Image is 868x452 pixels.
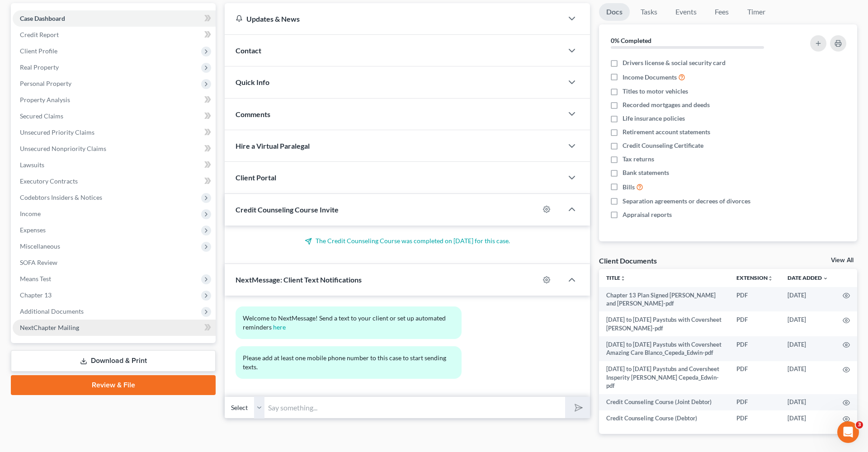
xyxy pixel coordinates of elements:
a: Credit Report [13,27,216,43]
i: expand_more [823,276,828,281]
td: [DATE] [780,410,835,427]
span: Unsecured Priority Claims [20,128,94,136]
td: [DATE] to [DATE] Paystubs with Coversheet [PERSON_NAME]-pdf [599,311,729,336]
span: Hire a Virtual Paralegal [236,141,310,150]
span: Drivers license & social security card [623,58,726,67]
span: Unsecured Nonpriority Claims [20,145,106,152]
span: Means Test [20,275,51,282]
a: NextChapter Mailing [13,320,216,336]
span: Additional Documents [20,307,84,315]
span: Welcome to NextMessage! Send a text to your client or set up automated reminders [243,314,447,331]
span: Bank statements [623,168,669,177]
span: Income Documents [623,73,677,82]
span: Secured Claims [20,112,63,120]
span: Credit Report [20,31,59,38]
span: Quick Info [236,78,269,86]
span: Separation agreements or decrees of divorces [623,197,750,206]
span: NextMessage: Client Text Notifications [236,275,362,284]
i: unfold_more [620,276,626,281]
a: Secured Claims [13,108,216,124]
a: Case Dashboard [13,10,216,27]
span: Recorded mortgages and deeds [623,100,710,109]
td: [DATE] [780,287,835,312]
a: Date Added expand_more [788,274,828,281]
td: PDF [729,311,780,336]
a: Executory Contracts [13,173,216,189]
a: Lawsuits [13,157,216,173]
a: Tasks [633,3,665,21]
span: Real Property [20,63,59,71]
td: [DATE] to [DATE] Paystubs with Coversheet Amazing Care Blanco_Cepeda_Edwin-pdf [599,336,729,361]
span: SOFA Review [20,259,57,266]
div: Updates & News [236,14,552,24]
span: Life insurance policies [623,114,685,123]
td: [DATE] [780,394,835,410]
td: PDF [729,394,780,410]
td: PDF [729,336,780,361]
a: Property Analysis [13,92,216,108]
iframe: Intercom live chat [837,421,859,443]
span: Tax returns [623,155,654,164]
a: Fees [708,3,736,21]
td: Credit Counseling Course (Debtor) [599,410,729,427]
span: 3 [856,421,863,428]
td: [DATE] [780,361,835,394]
span: Please add at least one mobile phone number to this case to start sending texts. [243,354,448,371]
strong: 0% Completed [611,37,651,44]
i: unfold_more [768,276,773,281]
a: View All [831,257,854,264]
span: Bills [623,183,635,192]
td: PDF [729,287,780,312]
a: Unsecured Priority Claims [13,124,216,141]
a: Download & Print [11,350,216,372]
span: Personal Property [20,80,71,87]
td: Chapter 13 Plan Signed [PERSON_NAME] and [PERSON_NAME]-pdf [599,287,729,312]
span: Miscellaneous [20,242,60,250]
span: Appraisal reports [623,210,672,219]
td: [DATE] [780,311,835,336]
p: The Credit Counseling Course was completed on [DATE] for this case. [236,236,579,245]
a: Titleunfold_more [606,274,626,281]
td: PDF [729,361,780,394]
span: Contact [236,46,261,55]
span: Executory Contracts [20,177,78,185]
a: Timer [740,3,773,21]
a: Events [668,3,704,21]
a: SOFA Review [13,254,216,271]
a: Review & File [11,375,216,395]
input: Say something... [264,396,565,419]
span: Client Portal [236,173,276,182]
span: Client Profile [20,47,57,55]
a: Unsecured Nonpriority Claims [13,141,216,157]
span: Expenses [20,226,46,234]
span: Comments [236,110,270,118]
span: Lawsuits [20,161,44,169]
td: PDF [729,410,780,427]
td: [DATE] to [DATE] Paystubs and Coversheet Insperity [PERSON_NAME] Cepeda_Edwin-pdf [599,361,729,394]
span: Credit Counseling Certificate [623,141,703,150]
span: NextChapter Mailing [20,324,79,331]
span: Retirement account statements [623,127,710,137]
span: Codebtors Insiders & Notices [20,193,102,201]
span: Titles to motor vehicles [623,87,688,96]
span: Property Analysis [20,96,70,104]
span: Income [20,210,41,217]
a: Extensionunfold_more [736,274,773,281]
div: Client Documents [599,256,657,265]
td: [DATE] [780,336,835,361]
span: Credit Counseling Course Invite [236,205,339,214]
span: Case Dashboard [20,14,65,22]
td: Credit Counseling Course (Joint Debtor) [599,394,729,410]
a: Docs [599,3,630,21]
a: here [273,323,286,331]
span: Chapter 13 [20,291,52,299]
